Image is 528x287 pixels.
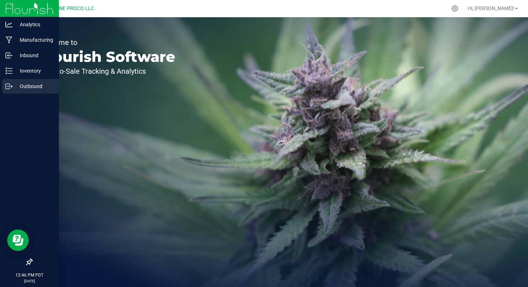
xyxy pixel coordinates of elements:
[52,5,94,12] span: DUNE PROCO LLC
[13,82,56,91] p: Outbound
[5,67,13,74] inline-svg: Inventory
[39,68,175,75] p: Seed-to-Sale Tracking & Analytics
[13,67,56,75] p: Inventory
[5,52,13,59] inline-svg: Inbound
[3,272,56,278] p: 12:46 PM PDT
[450,5,459,12] div: Manage settings
[7,229,29,251] iframe: Resource center
[39,50,175,64] p: Flourish Software
[5,83,13,90] inline-svg: Outbound
[5,21,13,28] inline-svg: Analytics
[39,39,175,46] p: Welcome to
[13,51,56,60] p: Inbound
[13,36,56,44] p: Manufacturing
[5,36,13,44] inline-svg: Manufacturing
[3,278,56,284] p: [DATE]
[468,5,514,11] span: Hi, [PERSON_NAME]!
[13,20,56,29] p: Analytics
